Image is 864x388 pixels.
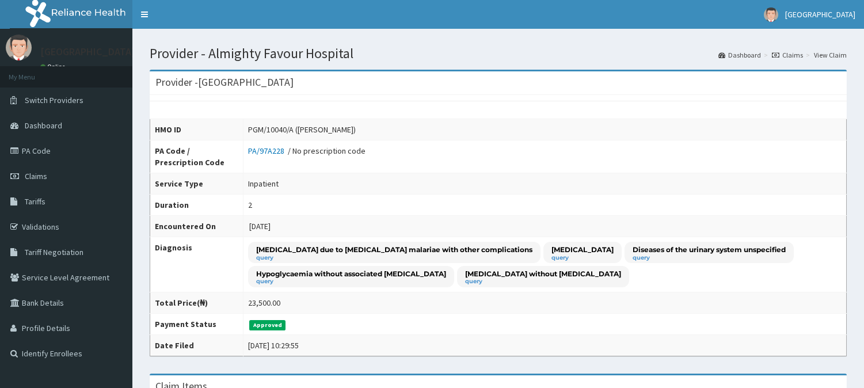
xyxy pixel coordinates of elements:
span: Approved [249,320,286,330]
div: [DATE] 10:29:55 [248,340,299,351]
span: [GEOGRAPHIC_DATA] [785,9,855,20]
small: query [551,255,614,261]
a: PA/97A228 [248,146,288,156]
span: [DATE] [249,221,271,231]
th: PA Code / Prescription Code [150,140,243,173]
small: query [256,255,532,261]
span: Tariffs [25,196,45,207]
th: Total Price(₦) [150,292,243,314]
th: Date Filed [150,335,243,356]
small: query [465,279,621,284]
a: View Claim [814,50,847,60]
a: Online [40,63,68,71]
div: Inpatient [248,178,279,189]
span: Claims [25,171,47,181]
h3: Provider - [GEOGRAPHIC_DATA] [155,77,294,88]
p: Diseases of the urinary system unspecified [633,245,786,254]
img: User Image [764,7,778,22]
a: Claims [772,50,803,60]
p: [MEDICAL_DATA] [551,245,614,254]
div: 2 [248,199,252,211]
th: Service Type [150,173,243,195]
div: 23,500.00 [248,297,280,309]
span: Switch Providers [25,95,83,105]
th: Payment Status [150,314,243,335]
span: Tariff Negotiation [25,247,83,257]
th: Duration [150,195,243,216]
p: Hypoglycaemia without associated [MEDICAL_DATA] [256,269,446,279]
img: User Image [6,35,32,60]
p: [MEDICAL_DATA] due to [MEDICAL_DATA] malariae with other complications [256,245,532,254]
div: / No prescription code [248,145,366,157]
small: query [256,279,446,284]
div: PGM/10040/A ([PERSON_NAME]) [248,124,356,135]
small: query [633,255,786,261]
a: Dashboard [718,50,761,60]
th: Encountered On [150,216,243,237]
h1: Provider - Almighty Favour Hospital [150,46,847,61]
th: Diagnosis [150,237,243,292]
span: Dashboard [25,120,62,131]
th: HMO ID [150,119,243,140]
p: [MEDICAL_DATA] without [MEDICAL_DATA] [465,269,621,279]
p: [GEOGRAPHIC_DATA] [40,47,135,57]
